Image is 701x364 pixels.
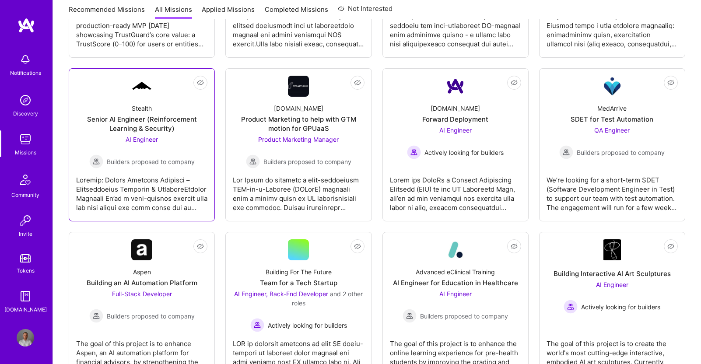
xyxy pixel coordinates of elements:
a: Company Logo[DOMAIN_NAME]Forward DeploymentAI Engineer Actively looking for buildersActively look... [390,76,521,214]
div: Product Marketing to help with GTM motion for GPUaaS [233,115,364,133]
img: Invite [17,212,34,229]
img: teamwork [17,130,34,148]
img: Actively looking for builders [407,145,421,159]
img: Builders proposed to company [246,154,260,168]
img: Builders proposed to company [559,145,573,159]
div: Building For The Future [266,267,332,276]
div: AI Engineer for Education in Healthcare [393,278,518,287]
div: Invite [19,229,32,238]
span: AI Engineer [126,136,158,143]
i: icon EyeClosed [667,243,674,250]
div: We’re looking for a short-term SDET (Software Development Engineer in Test) to support our team w... [547,168,678,212]
span: Builders proposed to company [577,148,665,157]
div: MedArrive [597,104,627,113]
span: Builders proposed to company [107,157,195,166]
span: AI Engineer [596,281,628,288]
img: Builders proposed to company [403,309,417,323]
span: Full-Stack Developer [112,290,172,297]
img: discovery [17,91,34,109]
div: Forward Deployment [422,115,488,124]
img: Company Logo [131,80,152,92]
img: Company Logo [602,76,623,97]
div: Building an AI Automation Platform [87,278,197,287]
a: User Avatar [14,329,36,346]
img: Company Logo [445,239,466,260]
a: Company LogoStealthSenior AI Engineer (Reinforcement Learning & Security)AI Engineer Builders pro... [76,76,207,214]
div: [DOMAIN_NAME] [4,305,47,314]
div: Notifications [10,68,41,77]
i: icon EyeClosed [354,243,361,250]
div: Lo’ip dolorsi ame c adipisc el sedd Eiusmod tempo i utla etdolore magnaaliq: enimadminimv quisn, ... [547,5,678,49]
span: AI Engineer [439,126,472,134]
a: Completed Missions [265,5,328,19]
span: QA Engineer [594,126,630,134]
div: Discovery [13,109,38,118]
img: bell [17,51,34,68]
img: Actively looking for builders [250,318,264,332]
span: Actively looking for builders [581,302,660,311]
img: Builders proposed to company [89,309,103,323]
div: Building Interactive AI Art Sculptures [554,269,671,278]
div: Loremip: Dolors Ametcons Adipisci – Elitseddoeius Temporin & UtlaboreEtdolor Magnaali En’ad m ven... [76,168,207,212]
div: [DOMAIN_NAME] [431,104,480,113]
img: Community [15,169,36,190]
div: Lorem ips DoloRs a Consect Adipiscing Elitsedd (EIU) te inc UT Laboreetd Magn, ali’en ad min veni... [390,168,521,212]
div: Community [11,190,39,199]
span: AI Engineer [439,290,472,297]
span: Builders proposed to company [107,311,195,321]
img: Company Logo [603,239,621,260]
div: Senior AI Engineer (Reinforcement Learning & Security) [76,115,207,133]
a: Applied Missions [202,5,255,19]
span: Actively looking for builders [268,321,347,330]
div: Lor Ipsum do sitametc a elit-seddoeiusm TEM-in-u-Laboree (DOLorE) magnaali enim a minimv quisn ex... [233,168,364,212]
img: Company Logo [288,76,309,97]
a: All Missions [155,5,192,19]
i: icon EyeClosed [197,79,204,86]
img: guide book [17,287,34,305]
div: Lor IpsumdoloRsitamet consec adipis elitsed doeiusmodt inci ut laboreetdolo magnaal eni admini ve... [233,5,364,49]
img: tokens [20,254,31,262]
i: icon EyeClosed [511,79,518,86]
i: icon EyeClosed [197,243,204,250]
span: Builders proposed to company [263,157,351,166]
div: Stealth [132,104,152,113]
div: The immediate mission is to deliver a production-ready MVP [DATE] showcasing TrustGuard’s core va... [76,5,207,49]
a: Company Logo[DOMAIN_NAME]Product Marketing to help with GTM motion for GPUaaSProduct Marketing Ma... [233,76,364,214]
i: icon EyeClosed [511,243,518,250]
a: Company LogoMedArriveSDET for Test AutomationQA Engineer Builders proposed to companyBuilders pro... [547,76,678,214]
div: Tokens [17,266,35,275]
span: Builders proposed to company [420,311,508,321]
span: AI Engineer, Back-End Developer [234,290,328,297]
img: logo [18,17,35,33]
img: Company Logo [445,76,466,97]
a: Recommended Missions [69,5,145,19]
div: LoremipsUmd sitametcons adip el seddoeiu tem inci-utlaboreet DO-magnaal enim adminimve quisno - e... [390,5,521,49]
i: icon EyeClosed [354,79,361,86]
div: Team for a Tech Startup [260,278,337,287]
i: icon EyeClosed [667,79,674,86]
div: Aspen [133,267,151,276]
span: Actively looking for builders [424,148,504,157]
img: Actively looking for builders [564,300,578,314]
a: Not Interested [338,3,393,19]
span: Product Marketing Manager [258,136,339,143]
div: Advanced eClinical Training [416,267,495,276]
div: Missions [15,148,36,157]
img: Builders proposed to company [89,154,103,168]
img: User Avatar [17,329,34,346]
div: [DOMAIN_NAME] [274,104,323,113]
div: SDET for Test Automation [571,115,653,124]
img: Company Logo [131,239,152,260]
